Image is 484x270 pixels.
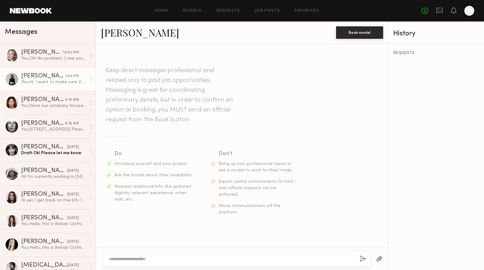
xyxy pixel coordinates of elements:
[65,121,79,127] div: 9:18 AM
[106,66,235,125] header: Keep direct messages professional and related only to paid job opportunities. Messaging is great ...
[67,168,79,174] div: [DATE]
[67,263,79,268] div: [DATE]
[21,150,86,156] div: Draft: Ok! Please let me know
[21,103,86,109] div: You: Since our company focuses mainly on pants, we’d really like you to try them on because of th...
[21,239,67,245] div: [PERSON_NAME]
[217,9,240,13] a: Requests
[114,185,191,202] span: Request additional info, like updated digitals, relevant experience, other skills, etc.
[63,50,79,56] div: 12:54 PM
[464,6,474,16] a: W
[5,29,37,36] span: Messages
[21,97,65,103] div: [PERSON_NAME]
[21,120,65,127] div: [PERSON_NAME]
[21,174,86,180] div: Hi! I’m currently working in [GEOGRAPHIC_DATA] for the next two weeks but please keep me in mind ...
[65,73,79,79] div: 1:04 PM
[21,73,65,79] div: [PERSON_NAME]
[155,9,168,13] a: Home
[67,192,79,198] div: [DATE]
[114,173,192,177] span: Ask the model about their availability.
[21,127,86,132] div: You: [STREET_ADDRESS] Please let me know a convenient time for you starting from the 30th this week.
[219,162,293,172] span: Bring up non-professional topics or ask a model to work for free/trade.
[393,51,479,55] div: REQUESTS
[336,26,383,39] button: Book model
[219,150,297,158] div: Don’t
[336,29,383,35] a: Book model
[21,198,86,203] div: Hi yes I get back on the 6th I can come to a casting any day that week!
[183,9,202,13] a: Models
[393,30,479,37] div: History
[21,56,86,61] div: You: Ok! No problem :) see you [DATE] then!
[65,97,79,103] div: 9:15 AM
[255,9,280,13] a: Job Posts
[219,180,296,197] span: Expect verbal commitments to hold - only official requests can be enforced.
[21,191,67,198] div: [PERSON_NAME]
[21,245,86,251] div: You: Hello, this is Rehab Clothing. We are a wholesale and retail–based brand focusing on trendy ...
[21,79,86,85] div: You: Hi. I want to make sure 2:30pm [DATE]!
[67,239,79,245] div: [DATE]
[21,49,63,56] div: [PERSON_NAME]
[114,150,193,158] div: Do
[67,215,79,221] div: [DATE]
[114,162,188,166] span: Introduce yourself and your project.
[21,215,67,221] div: [PERSON_NAME]
[21,144,67,150] div: [PERSON_NAME]
[21,262,67,268] div: [MEDICAL_DATA][PERSON_NAME]
[21,168,67,174] div: [PERSON_NAME]
[21,221,86,227] div: You: Hello, this is Rehab Clothing. We are a wholesale and retail–based brand focusing on trendy ...
[101,26,179,39] a: [PERSON_NAME]
[295,9,319,13] a: Favorites
[67,144,79,150] div: [DATE]
[219,204,281,214] span: Move communications off the platform.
